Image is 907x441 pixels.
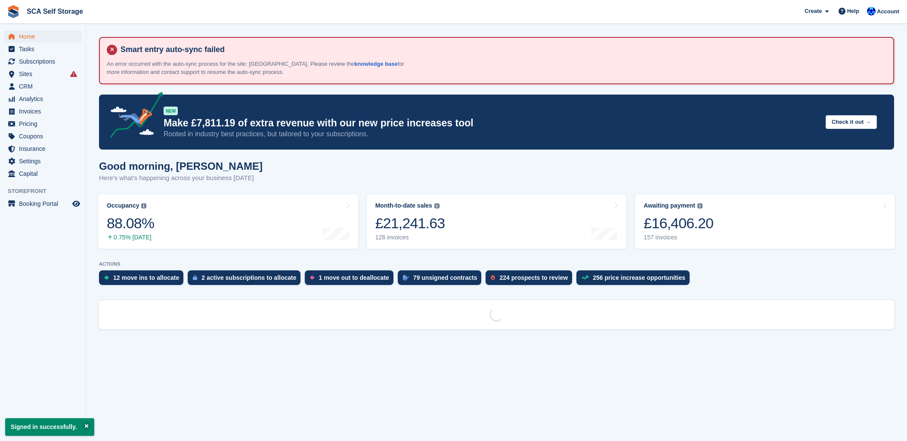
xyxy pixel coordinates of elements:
[847,7,859,15] span: Help
[319,274,389,281] div: 1 move out to deallocate
[99,270,188,289] a: 12 move ins to allocate
[107,234,154,241] div: 0.75% [DATE]
[7,5,20,18] img: stora-icon-8386f47178a22dfd0bd8f6a31ec36ba5ce8667c1dd55bd0f319d3a0aa187defe.svg
[98,194,358,249] a: Occupancy 88.08% 0.75% [DATE]
[19,31,71,43] span: Home
[867,7,876,15] img: Kelly Neesham
[697,203,703,208] img: icon-info-grey-7440780725fd019a000dd9b08b2336e03edf1995a4989e88bcd33f0948082b44.svg
[4,118,81,130] a: menu
[164,129,819,139] p: Rooted in industry best practices, but tailored to your subscriptions.
[593,274,685,281] div: 256 price increase opportunities
[19,43,71,55] span: Tasks
[413,274,477,281] div: 79 unsigned contracts
[188,270,305,289] a: 2 active subscriptions to allocate
[5,418,94,436] p: Signed in successfully.
[375,234,445,241] div: 128 invoices
[107,60,408,77] p: An error occurred with the auto-sync process for the site: [GEOGRAPHIC_DATA]. Please review the f...
[23,4,87,18] a: SCA Self Storage
[99,160,263,172] h1: Good morning, [PERSON_NAME]
[71,199,81,209] a: Preview store
[310,275,314,280] img: move_outs_to_deallocate_icon-f764333ba52eb49d3ac5e1228854f67142a1ed5810a6f6cc68b1a99e826820c5.svg
[164,107,178,115] div: NEW
[4,31,81,43] a: menu
[491,275,495,280] img: prospect-51fa495bee0391a8d652442698ab0144808aea92771e9ea1ae160a38d050c398.svg
[19,68,71,80] span: Sites
[19,105,71,117] span: Invoices
[375,214,445,232] div: £21,241.63
[4,168,81,180] a: menu
[19,93,71,105] span: Analytics
[70,70,77,77] i: Smart entry sync failures have occurred
[117,45,886,55] h4: Smart entry auto-sync failed
[4,143,81,155] a: menu
[164,117,819,129] p: Make £7,811.19 of extra revenue with our new price increases tool
[582,276,588,279] img: price_increase_opportunities-93ffe204e8149a01c8c9dc8f82e8f89637d9d84a8eef4429ea346261dce0b2c0.svg
[141,203,146,208] img: icon-info-grey-7440780725fd019a000dd9b08b2336e03edf1995a4989e88bcd33f0948082b44.svg
[19,168,71,180] span: Capital
[104,275,109,280] img: move_ins_to_allocate_icon-fdf77a2bb77ea45bf5b3d319d69a93e2d87916cf1d5bf7949dd705db3b84f3ca.svg
[4,55,81,67] a: menu
[8,187,86,196] span: Storefront
[107,214,154,232] div: 88.08%
[375,202,432,209] div: Month-to-date sales
[354,61,397,67] a: knowledge base
[499,274,568,281] div: 224 prospects to review
[4,105,81,117] a: menu
[4,43,81,55] a: menu
[4,155,81,167] a: menu
[103,92,163,141] img: price-adjustments-announcement-icon-8257ccfd72463d97f412b2fc003d46551f7dbcb40ab6d574587a9cd5c0d94...
[19,130,71,142] span: Coupons
[635,194,895,249] a: Awaiting payment £16,406.20 157 invoices
[19,118,71,130] span: Pricing
[576,270,694,289] a: 256 price increase opportunities
[644,202,695,209] div: Awaiting payment
[398,270,486,289] a: 79 unsigned contracts
[19,155,71,167] span: Settings
[113,274,179,281] div: 12 move ins to allocate
[434,203,440,208] img: icon-info-grey-7440780725fd019a000dd9b08b2336e03edf1995a4989e88bcd33f0948082b44.svg
[201,274,296,281] div: 2 active subscriptions to allocate
[644,214,713,232] div: £16,406.20
[4,130,81,142] a: menu
[805,7,822,15] span: Create
[644,234,713,241] div: 157 invoices
[19,143,71,155] span: Insurance
[107,202,139,209] div: Occupancy
[486,270,576,289] a: 224 prospects to review
[877,7,899,16] span: Account
[826,115,877,129] button: Check it out →
[193,275,197,280] img: active_subscription_to_allocate_icon-d502201f5373d7db506a760aba3b589e785aa758c864c3986d89f69b8ff3...
[367,194,627,249] a: Month-to-date sales £21,241.63 128 invoices
[4,198,81,210] a: menu
[99,173,263,183] p: Here's what's happening across your business [DATE]
[19,80,71,92] span: CRM
[99,261,894,267] p: ACTIONS
[4,68,81,80] a: menu
[4,80,81,92] a: menu
[4,93,81,105] a: menu
[305,270,397,289] a: 1 move out to deallocate
[19,55,71,67] span: Subscriptions
[403,275,409,280] img: contract_signature_icon-13c848040528278c33f63329250d36e43548de30e8caae1d1a13099fd9432cc5.svg
[19,198,71,210] span: Booking Portal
